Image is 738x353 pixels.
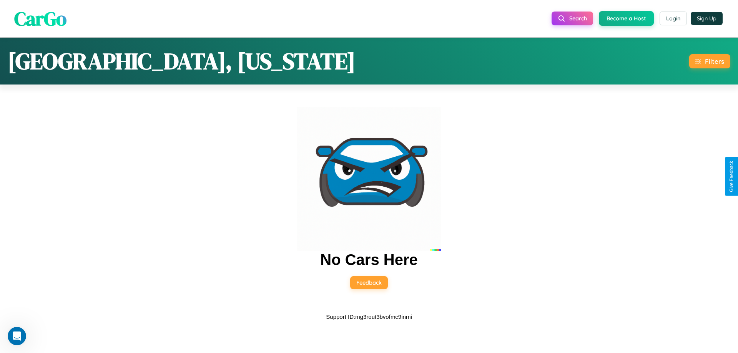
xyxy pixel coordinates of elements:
button: Become a Host [599,11,654,26]
iframe: Intercom live chat [8,327,26,345]
button: Search [552,12,593,25]
p: Support ID: mg3rout3bvofmc9inmi [326,312,412,322]
span: CarGo [14,5,66,31]
button: Sign Up [691,12,723,25]
img: car [297,107,441,251]
div: Filters [705,57,724,65]
button: Filters [689,54,730,68]
button: Login [660,12,687,25]
h2: No Cars Here [320,251,417,268]
h1: [GEOGRAPHIC_DATA], [US_STATE] [8,45,356,77]
span: Search [569,15,587,22]
div: Give Feedback [729,161,734,192]
button: Feedback [350,276,388,289]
